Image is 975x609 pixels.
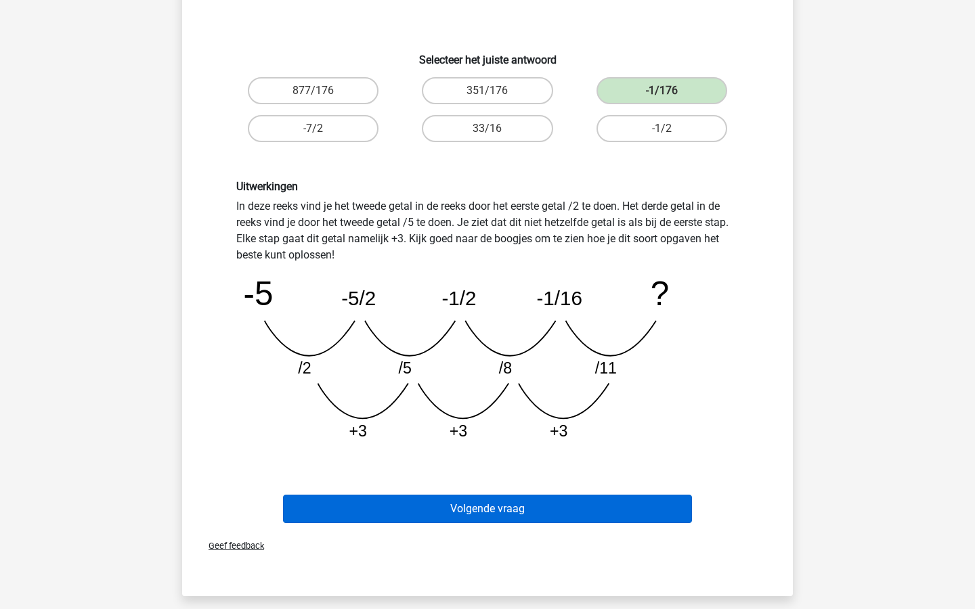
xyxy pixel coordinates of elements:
[226,180,749,451] div: In deze reeks vind je het tweede getal in de reeks door het eerste getal /2 te doen. Het derde ge...
[537,287,583,309] tspan: -1/16
[341,287,376,309] tspan: -5/2
[248,115,378,142] label: -7/2
[243,275,273,312] tspan: -5
[595,359,617,377] tspan: /11
[499,359,512,377] tspan: /8
[399,359,412,377] tspan: /5
[422,77,552,104] label: 351/176
[442,287,477,309] tspan: -1/2
[422,115,552,142] label: 33/16
[349,422,367,440] tspan: +3
[204,43,771,66] h6: Selecteer het juiste antwoord
[597,115,727,142] label: -1/2
[283,495,693,523] button: Volgende vraag
[597,77,727,104] label: -1/176
[450,422,467,440] tspan: +3
[550,422,568,440] tspan: +3
[236,180,739,193] h6: Uitwerkingen
[651,275,670,312] tspan: ?
[248,77,378,104] label: 877/176
[198,541,264,551] span: Geef feedback
[298,359,311,377] tspan: /2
